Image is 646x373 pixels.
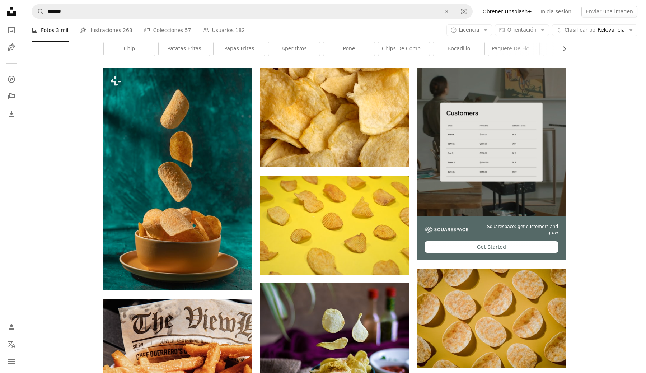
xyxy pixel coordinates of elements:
a: papas fritas [214,42,265,56]
img: galletas marrones sobre superficie amarilla [260,176,408,275]
a: Iniciar sesión / Registrarse [4,320,19,334]
a: Obtener Unsplash+ [478,6,536,17]
a: bocadillo [433,42,484,56]
div: Get Started [425,241,558,253]
img: Un tazón de papas fritas cayendo al aire [103,68,252,290]
form: Encuentra imágenes en todo el sitio [32,4,473,19]
span: 182 [235,26,245,34]
button: Orientación [495,24,549,36]
a: alimento [543,42,594,56]
a: Inicio — Unsplash [4,4,19,20]
a: chip [104,42,155,56]
button: Clasificar porRelevancia [552,24,637,36]
a: Paquete de fichas [488,42,539,56]
img: file-1747939142011-51e5cc87e3c9 [425,227,468,233]
button: Búsqueda visual [455,5,472,18]
span: Licencia [459,27,479,33]
button: desplazar lista a la derecha [558,42,566,56]
a: Un tazón de papas fritas cayendo al aire [103,176,252,182]
a: Aperitivos [268,42,320,56]
a: Inicia sesión [536,6,576,17]
button: Licencia [446,24,492,36]
button: Enviar una imagen [581,6,637,17]
button: Menú [4,354,19,369]
a: virutas marrones sobre textil marrón [260,114,408,121]
span: Squarespace: get customers and grow [477,224,558,236]
button: Idioma [4,337,19,351]
a: Colecciones [4,89,19,104]
span: Clasificar por [565,27,598,33]
span: Relevancia [565,27,625,34]
a: Galletas redondas marrones y blancas [417,315,566,321]
a: Ilustraciones [4,40,19,55]
button: Borrar [439,5,455,18]
img: virutas marrones sobre textil marrón [260,68,408,167]
a: Historial de descargas [4,107,19,121]
span: Orientación [507,27,537,33]
span: 263 [123,26,132,34]
a: Fotos [4,23,19,37]
img: Galletas redondas marrones y blancas [417,269,566,368]
a: galletas marrones sobre superficie amarilla [260,222,408,228]
span: 57 [185,26,191,34]
a: Usuarios 182 [203,19,245,42]
a: chips de computadora [378,42,430,56]
a: Pone [323,42,375,56]
a: Colecciones 57 [144,19,191,42]
a: Squarespace: get customers and growGet Started [417,68,566,260]
img: file-1747939376688-baf9a4a454ffimage [417,68,566,216]
a: patatas fritas [159,42,210,56]
button: Buscar en Unsplash [32,5,44,18]
a: Ilustraciones 263 [80,19,132,42]
a: Explorar [4,72,19,87]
